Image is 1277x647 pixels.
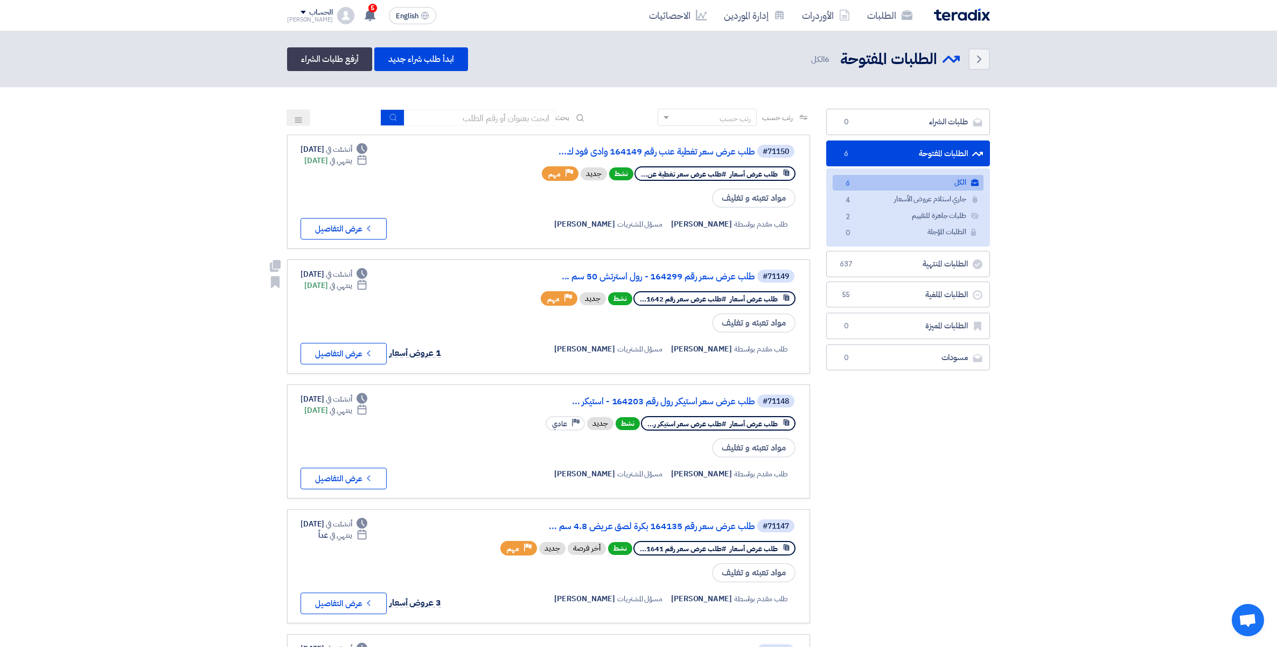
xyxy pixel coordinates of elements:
[833,208,983,224] a: طلبات جاهزة للتقييم
[554,593,615,604] span: [PERSON_NAME]
[617,219,662,230] span: مسؤل المشتريات
[368,4,377,12] span: 5
[580,292,606,305] div: جديد
[734,468,788,480] span: طلب مقدم بواسطة
[287,47,372,71] a: أرفع طلبات الشراء
[301,468,387,489] button: عرض التفاصيل
[318,530,367,541] div: غداً
[389,596,441,609] span: 3 عروض أسعار
[374,47,467,71] a: ابدأ طلب شراء جديد
[539,542,566,555] div: جديد
[671,468,732,480] span: [PERSON_NAME]
[763,148,789,156] div: #71150
[826,344,990,371] a: مسودات0
[762,112,793,123] span: رتب حسب
[841,178,854,189] span: 6
[608,292,632,305] span: نشط
[554,219,615,230] span: [PERSON_NAME]
[540,147,755,157] a: طلب عرض سعر تغطية عنب رقم 164149 وادى فود ك...
[548,169,561,179] span: مهم
[715,3,793,28] a: إدارة الموردين
[616,417,640,430] span: نشط
[568,542,606,555] div: أخر فرصة
[554,343,615,355] span: [PERSON_NAME]
[840,321,853,332] span: 0
[833,224,983,240] a: الطلبات المؤجلة
[841,228,854,239] span: 0
[671,219,732,230] span: [PERSON_NAME]
[671,343,732,355] span: [PERSON_NAME]
[301,269,367,280] div: [DATE]
[734,219,788,230] span: طلب مقدم بواسطة
[763,273,789,280] div: #71149
[587,417,613,430] div: جديد
[793,3,859,28] a: الأوردرات
[825,53,829,65] span: 6
[763,523,789,530] div: #71147
[326,144,352,155] span: أنشئت في
[640,294,726,304] span: #طلب عرض سعر رقم 1642...
[826,140,990,167] a: الطلبات المفتوحة6
[581,167,607,180] div: جديد
[304,155,367,166] div: [DATE]
[330,280,352,291] span: ينتهي في
[826,109,990,135] a: طلبات الشراء0
[763,398,789,405] div: #71148
[712,188,795,208] span: مواد تعبئه و تغليف
[301,144,367,155] div: [DATE]
[326,269,352,280] span: أنشئت في
[841,212,854,223] span: 2
[641,169,726,179] span: #طلب عرض سعر تغطية عن...
[301,393,367,405] div: [DATE]
[734,343,788,355] span: طلب مقدم بواسطة
[734,593,788,604] span: طلب مقدم بواسطة
[330,155,352,166] span: ينتهي في
[301,218,387,240] button: عرض التفاصيل
[389,7,436,24] button: English
[730,294,778,304] span: طلب عرض أسعار
[712,438,795,458] span: مواد تعبئه و تغليف
[720,113,751,124] div: رتب حسب
[859,3,921,28] a: الطلبات
[540,397,755,406] a: طلب عرض سعر استيكر رول رقم 164203 - استيكر ...
[330,405,352,416] span: ينتهي في
[730,169,778,179] span: طلب عرض أسعار
[554,468,615,480] span: [PERSON_NAME]
[841,195,854,206] span: 4
[304,280,367,291] div: [DATE]
[712,563,795,582] span: مواد تعبئه و تغليف
[389,347,441,360] span: 1 عروض أسعار
[304,405,367,416] div: [DATE]
[617,343,662,355] span: مسؤل المشتريات
[330,530,352,541] span: ينتهي في
[540,522,755,531] a: طلب عرض سعر رقم 164135 بكرة لصق عريض 4.8 سم ...
[826,251,990,277] a: الطلبات المنتهية637
[826,282,990,308] a: الطلبات الملغية55
[396,12,418,20] span: English
[840,117,853,128] span: 0
[833,192,983,207] a: جاري استلام عروض الأسعار
[507,544,519,554] span: مهم
[326,518,352,530] span: أنشئت في
[730,544,778,554] span: طلب عرض أسعار
[617,593,662,604] span: مسؤل المشتريات
[647,419,726,429] span: #طلب عرض سعر استيكر ر...
[811,53,832,66] span: الكل
[934,9,990,21] img: Teradix logo
[301,593,387,614] button: عرض التفاصيل
[540,272,755,282] a: طلب عرض سعر رقم 164299 - رول استرتش 50 سم ...
[640,3,715,28] a: الاحصائيات
[826,313,990,339] a: الطلبات المميزة0
[840,149,853,159] span: 6
[730,419,778,429] span: طلب عرض أسعار
[833,175,983,191] a: الكل
[609,167,633,180] span: نشط
[287,17,333,23] div: [PERSON_NAME]
[712,313,795,333] span: مواد تعبئه و تغليف
[840,290,853,300] span: 55
[640,544,726,554] span: #طلب عرض سعر رقم 1641...
[547,294,560,304] span: مهم
[617,468,662,480] span: مسؤل المشتريات
[301,518,367,530] div: [DATE]
[608,542,632,555] span: نشط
